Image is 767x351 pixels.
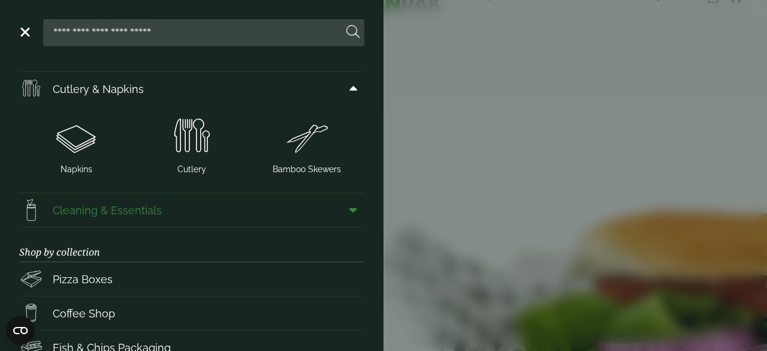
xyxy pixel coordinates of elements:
[19,198,43,222] img: open-wipe.svg
[139,110,244,178] a: Cutlery
[24,113,129,161] img: Napkins.svg
[19,227,364,262] h3: Shop by collection
[19,267,43,291] img: Pizza_boxes.svg
[19,77,43,101] img: Cutlery.svg
[61,163,92,176] span: Napkins
[19,301,43,325] img: HotDrink_paperCup.svg
[19,262,364,296] a: Pizza Boxes
[24,110,129,178] a: Napkins
[53,81,144,97] span: Cutlery & Napkins
[139,113,244,161] img: Cutlery.svg
[19,72,364,106] a: Cutlery & Napkins
[254,110,360,178] a: Bamboo Skewers
[19,296,364,330] a: Coffee Shop
[19,193,364,227] a: Cleaning & Essentials
[6,316,35,345] button: Open CMP widget
[177,163,206,176] span: Cutlery
[53,305,115,322] span: Coffee Shop
[53,271,113,287] span: Pizza Boxes
[254,113,360,161] img: skew-01.svg
[273,163,341,176] span: Bamboo Skewers
[53,202,162,218] span: Cleaning & Essentials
